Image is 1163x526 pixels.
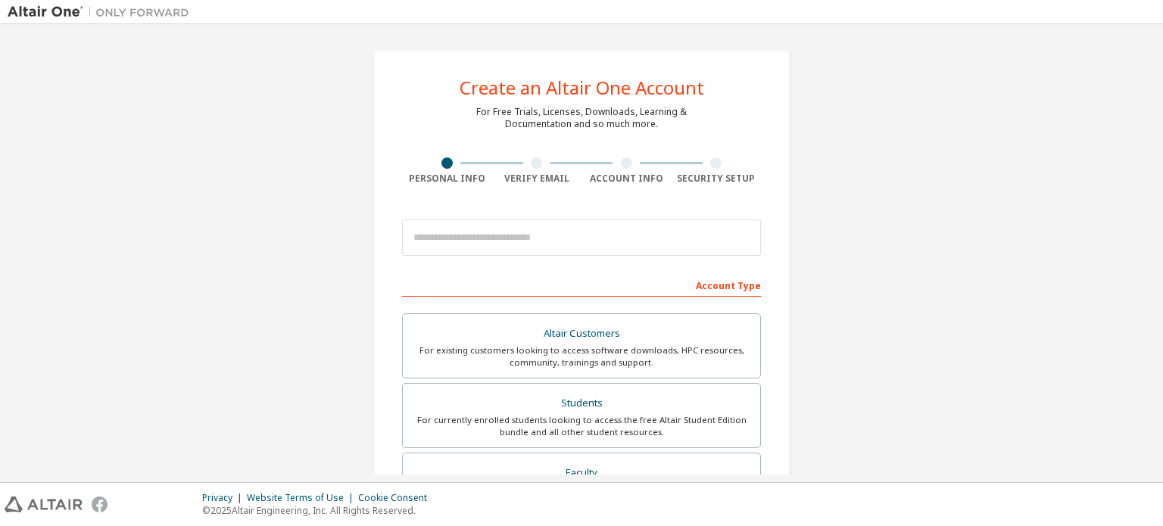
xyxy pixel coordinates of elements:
[672,173,762,185] div: Security Setup
[92,496,108,512] img: facebook.svg
[412,323,751,344] div: Altair Customers
[412,414,751,438] div: For currently enrolled students looking to access the free Altair Student Edition bundle and all ...
[402,272,761,297] div: Account Type
[247,492,358,504] div: Website Terms of Use
[412,344,751,369] div: For existing customers looking to access software downloads, HPC resources, community, trainings ...
[581,173,672,185] div: Account Info
[202,504,436,517] p: © 2025 Altair Engineering, Inc. All Rights Reserved.
[8,5,197,20] img: Altair One
[202,492,247,504] div: Privacy
[476,106,687,130] div: For Free Trials, Licenses, Downloads, Learning & Documentation and so much more.
[412,462,751,484] div: Faculty
[412,393,751,414] div: Students
[5,496,83,512] img: altair_logo.svg
[492,173,582,185] div: Verify Email
[358,492,436,504] div: Cookie Consent
[402,173,492,185] div: Personal Info
[460,79,704,97] div: Create an Altair One Account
